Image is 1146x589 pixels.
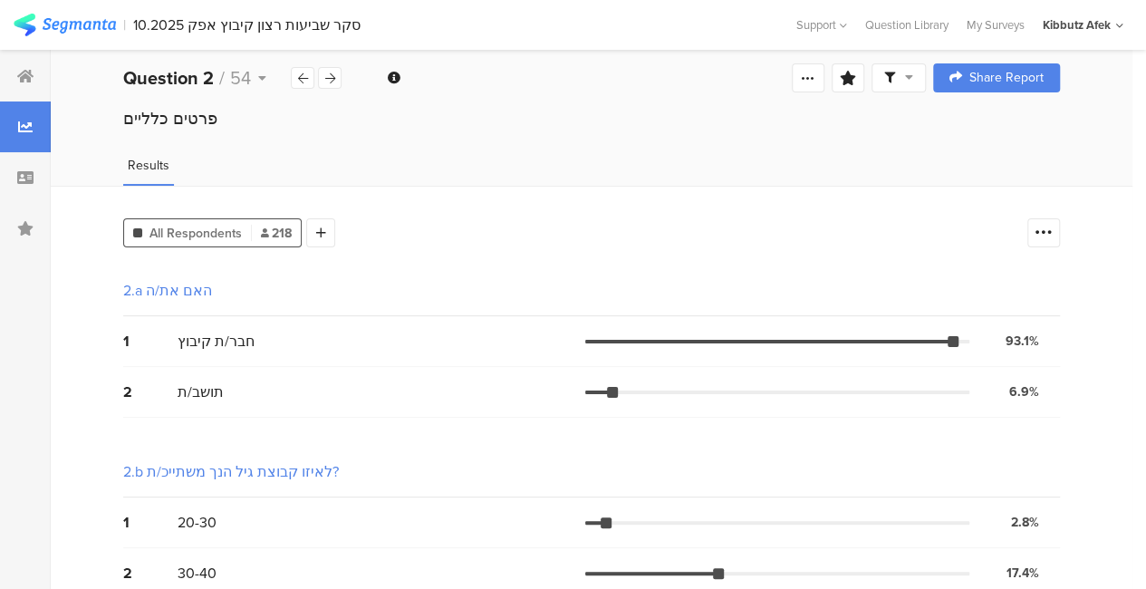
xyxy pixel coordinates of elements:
a: Question Library [856,16,958,34]
span: 54 [230,64,251,92]
div: 2.b לאיזו קבוצת גיל הנך משתייכ/ת? [123,461,339,482]
div: 2 [123,381,178,402]
div: 6.9% [1009,382,1039,401]
div: | [123,14,126,35]
div: 17.4% [1006,564,1039,583]
span: All Respondents [149,224,242,243]
b: Question 2 [123,64,214,92]
div: Support [796,11,847,39]
span: תושב/ת [178,381,224,402]
div: 2.a האם את/ה [123,280,212,301]
div: 10.2025 סקר שביעות רצון קיבוץ אפק [133,16,361,34]
span: / [219,64,225,92]
div: 1 [123,512,178,533]
span: 20-30 [178,512,217,533]
div: 1 [123,331,178,352]
span: 30-40 [178,563,217,584]
a: My Surveys [958,16,1034,34]
div: 2 [123,563,178,584]
img: segmanta logo [14,14,116,36]
span: 218 [261,224,292,243]
div: 2.8% [1011,513,1039,532]
div: Kibbutz Afek [1043,16,1111,34]
div: 93.1% [1006,332,1039,351]
div: פרטים כלליים [123,107,1060,130]
span: Results [128,156,169,175]
span: חבר/ת קיבוץ [178,331,255,352]
span: Share Report [969,72,1044,84]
